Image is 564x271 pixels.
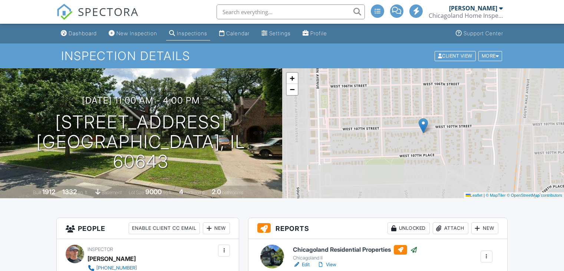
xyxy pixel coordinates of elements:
div: 1332 [62,188,77,196]
input: Search everything... [217,4,365,19]
span: sq. ft. [78,190,88,195]
div: Inspections [177,30,207,36]
div: Chicagoland II [293,255,418,261]
a: SPECTORA [56,10,139,26]
div: Settings [269,30,291,36]
div: 4 [179,188,183,196]
a: © OpenStreetMap contributors [507,193,562,197]
span: bedrooms [184,190,205,195]
div: New Inspection [116,30,157,36]
div: 9000 [145,188,162,196]
a: New Inspection [106,27,160,40]
h3: [DATE] 11:00 am - 4:00 pm [82,95,200,105]
div: Attach [433,222,468,234]
span: basement [102,190,122,195]
a: Profile [300,27,330,40]
h3: People [57,218,239,239]
h1: Inspection Details [61,49,503,62]
h1: [STREET_ADDRESS] [GEOGRAPHIC_DATA], IL 60643 [12,112,270,171]
div: 1912 [42,188,55,196]
div: More [478,51,502,61]
img: The Best Home Inspection Software - Spectora [56,4,73,20]
div: Unlocked [387,222,430,234]
span: | [484,193,485,197]
span: sq.ft. [163,190,172,195]
div: [PERSON_NAME] [88,253,136,264]
a: Zoom out [287,84,298,95]
a: Zoom in [287,73,298,84]
span: Lot Size [129,190,144,195]
div: 2.0 [212,188,221,196]
div: Chicagoland Home Inspectors, Inc. [429,12,503,19]
a: Leaflet [466,193,482,197]
div: Support Center [464,30,503,36]
a: Dashboard [58,27,100,40]
a: Chicagoland Residential Properties Chicagoland II [293,245,418,261]
div: Dashboard [69,30,97,36]
div: [PHONE_NUMBER] [96,265,137,271]
img: Marker [419,118,428,133]
div: Calendar [226,30,250,36]
div: Profile [310,30,327,36]
a: Settings [258,27,294,40]
span: SPECTORA [78,4,139,19]
div: [PERSON_NAME] [449,4,497,12]
span: bathrooms [222,190,243,195]
span: Built [33,190,41,195]
a: Support Center [453,27,506,40]
div: Client View [435,51,476,61]
a: Edit [293,261,310,268]
span: Inspector [88,246,113,252]
div: New [203,222,230,234]
span: + [290,74,294,83]
span: − [290,85,294,94]
a: © MapTiler [486,193,506,197]
div: Enable Client CC Email [129,222,200,234]
h6: Chicagoland Residential Properties [293,245,418,255]
a: Calendar [216,27,253,40]
a: Client View [434,53,478,58]
h3: Reports [248,218,507,239]
a: View [317,261,336,268]
div: New [471,222,498,234]
a: Inspections [166,27,210,40]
